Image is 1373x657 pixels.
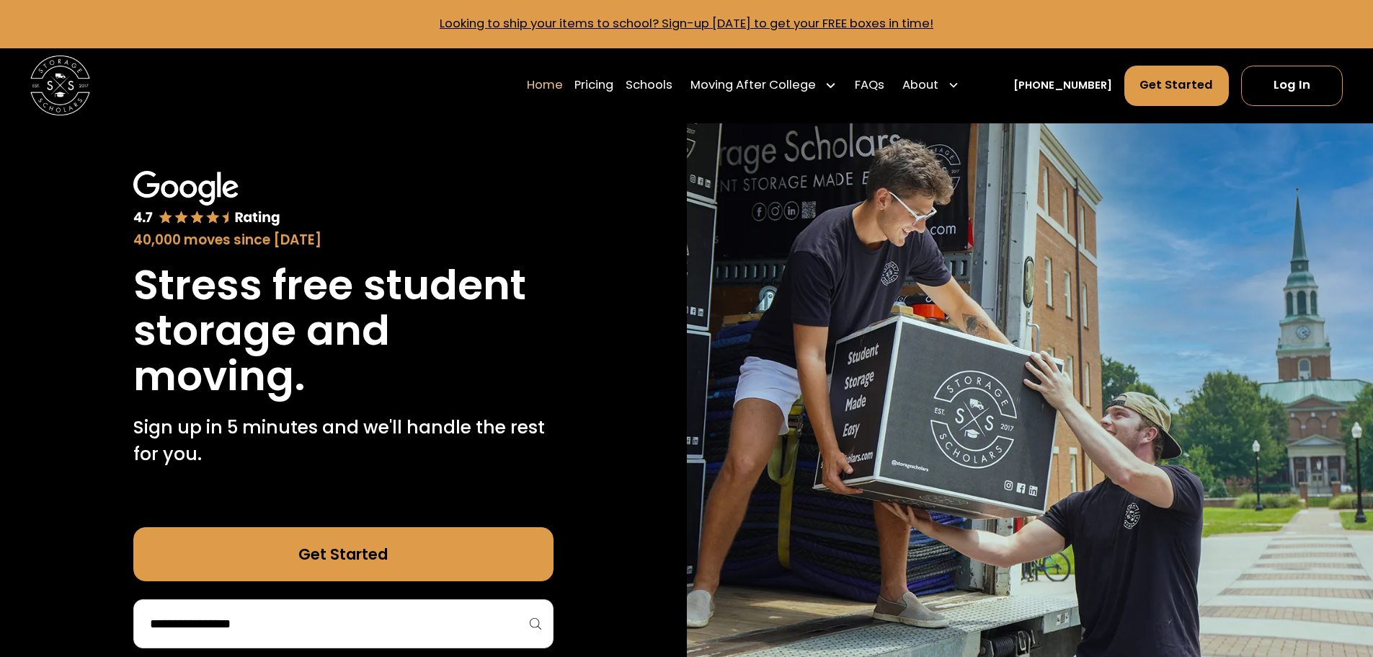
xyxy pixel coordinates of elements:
[527,64,563,106] a: Home
[133,414,554,468] p: Sign up in 5 minutes and we'll handle the rest for you.
[133,230,554,250] div: 40,000 moves since [DATE]
[1124,66,1230,106] a: Get Started
[133,527,554,581] a: Get Started
[626,64,672,106] a: Schools
[133,263,554,399] h1: Stress free student storage and moving.
[855,64,884,106] a: FAQs
[440,15,933,32] a: Looking to ship your items to school? Sign-up [DATE] to get your FREE boxes in time!
[574,64,613,106] a: Pricing
[1013,78,1112,94] a: [PHONE_NUMBER]
[902,76,938,94] div: About
[133,171,280,227] img: Google 4.7 star rating
[685,64,843,106] div: Moving After College
[690,76,816,94] div: Moving After College
[30,56,90,115] img: Storage Scholars main logo
[897,64,966,106] div: About
[1241,66,1343,106] a: Log In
